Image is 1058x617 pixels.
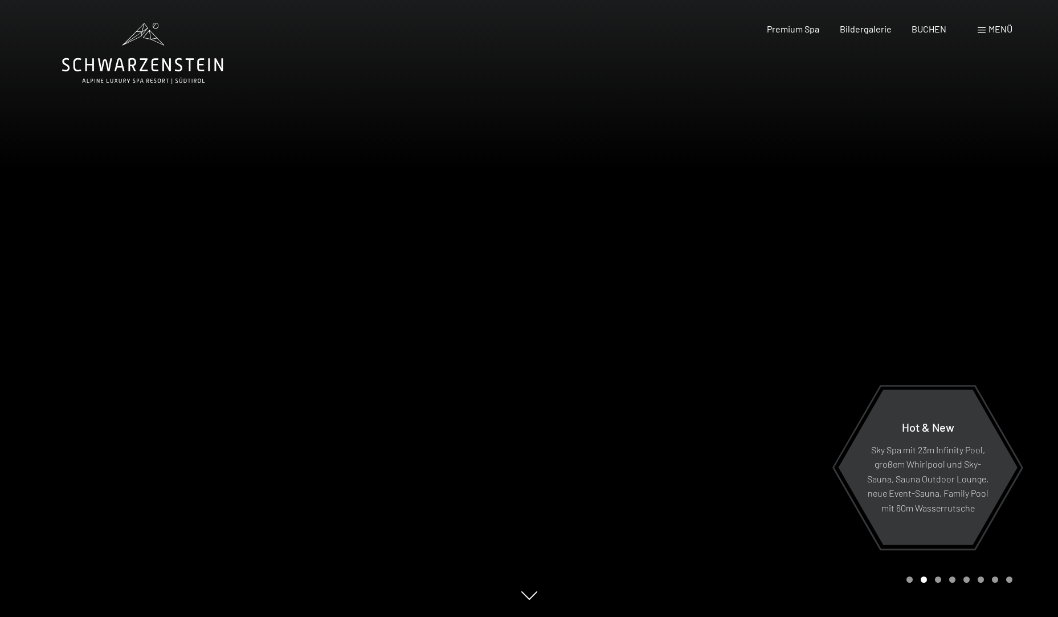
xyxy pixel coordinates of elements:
span: Menü [988,23,1012,34]
div: Carousel Page 5 [963,577,970,583]
div: Carousel Pagination [902,577,1012,583]
div: Carousel Page 7 [992,577,998,583]
div: Carousel Page 8 [1006,577,1012,583]
a: Hot & New Sky Spa mit 23m Infinity Pool, großem Whirlpool und Sky-Sauna, Sauna Outdoor Lounge, ne... [838,389,1018,546]
a: Bildergalerie [840,23,892,34]
span: Hot & New [902,420,954,433]
div: Carousel Page 3 [935,577,941,583]
div: Carousel Page 1 [906,577,913,583]
div: Carousel Page 6 [978,577,984,583]
a: BUCHEN [912,23,946,34]
div: Carousel Page 2 (Current Slide) [921,577,927,583]
a: Premium Spa [767,23,819,34]
p: Sky Spa mit 23m Infinity Pool, großem Whirlpool und Sky-Sauna, Sauna Outdoor Lounge, neue Event-S... [866,442,990,515]
div: Carousel Page 4 [949,577,955,583]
